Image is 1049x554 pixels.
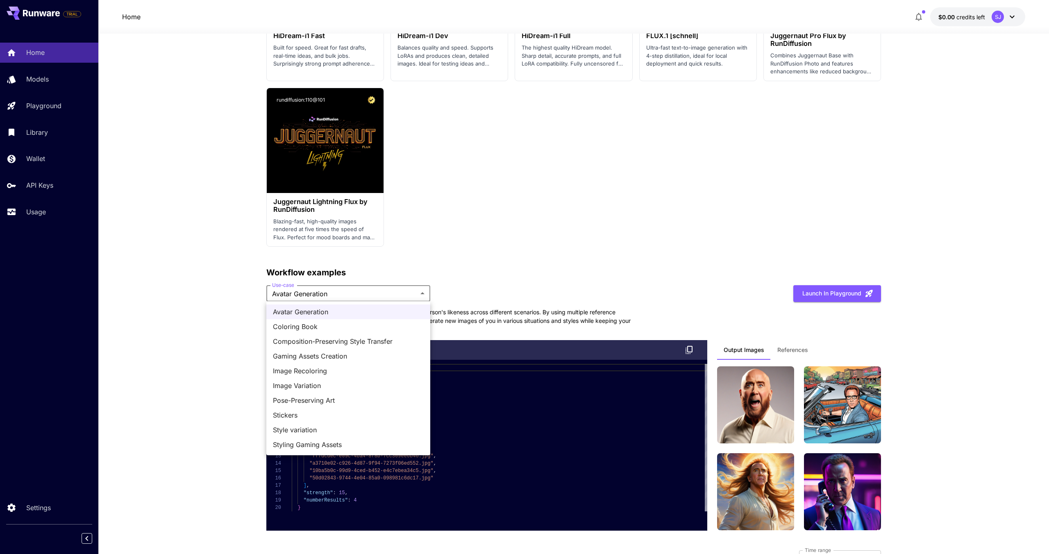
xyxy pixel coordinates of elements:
[273,307,424,317] span: Avatar Generation
[273,440,424,450] span: Styling Gaming Assets
[273,322,424,331] span: Coloring Book
[273,336,424,346] span: Composition-Preserving Style Transfer
[273,425,424,435] span: Style variation
[273,395,424,405] span: Pose-Preserving Art
[273,381,424,391] span: Image Variation
[273,351,424,361] span: Gaming Assets Creation
[273,366,424,376] span: Image Recoloring
[273,410,424,420] span: Stickers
